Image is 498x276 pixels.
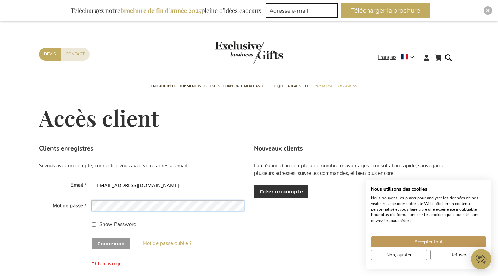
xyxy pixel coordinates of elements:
a: Mot de passe oublié ? [143,240,192,247]
iframe: belco-activator-frame [471,249,491,269]
div: Close [484,6,492,15]
div: Téléchargez notre pleine d’idées cadeaux [68,3,264,18]
span: Accepter tout [414,238,443,245]
strong: Nouveaux clients [254,144,303,153]
span: Occasions [338,83,356,90]
h2: Nous utilisons des cookies [371,186,486,192]
img: Exclusive Business gifts logo [215,41,283,64]
a: Créer un compte [254,185,308,198]
button: Refuser tous les cookies [430,250,486,260]
span: Français [378,53,396,61]
div: Si vous avez un compte, connectez-vous avec votre adresse email. [39,162,244,169]
span: Show Password [99,221,137,228]
span: Mot de passe [53,202,83,209]
span: Chèque Cadeau Select [271,83,311,90]
form: marketing offers and promotions [266,3,340,20]
span: Gift Sets [204,83,220,90]
div: Français [378,53,418,61]
input: Adresse e-mail [266,3,338,18]
strong: Clients enregistrés [39,144,94,153]
button: Accepter tous les cookies [371,236,486,247]
a: Devis [39,48,61,61]
p: Nous pouvons les placer pour analyser les données de nos visiteurs, améliorer notre site Web, aff... [371,195,486,224]
span: TOP 50 Gifts [179,83,201,90]
a: store logo [215,41,249,64]
span: Par budget [314,83,335,90]
span: Email [70,182,83,188]
button: Télécharger la brochure [341,3,430,18]
span: Accès client [39,103,159,132]
p: La création d’un compte a de nombreux avantages : consultation rapide, sauvegarder plusieurs adre... [254,162,459,177]
span: Cadeaux D'Éte [151,83,176,90]
input: Show Password [92,222,96,227]
span: Refuser [450,251,466,258]
span: Non, ajuster [386,251,412,258]
input: Email [92,180,244,190]
button: Ajustez les préférences de cookie [371,250,427,260]
a: Contact [61,48,90,61]
span: Créer un compte [260,188,303,195]
span: Corporate Merchandise [223,83,267,90]
img: Close [486,8,490,13]
b: brochure de fin d’année 2025 [120,6,201,15]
